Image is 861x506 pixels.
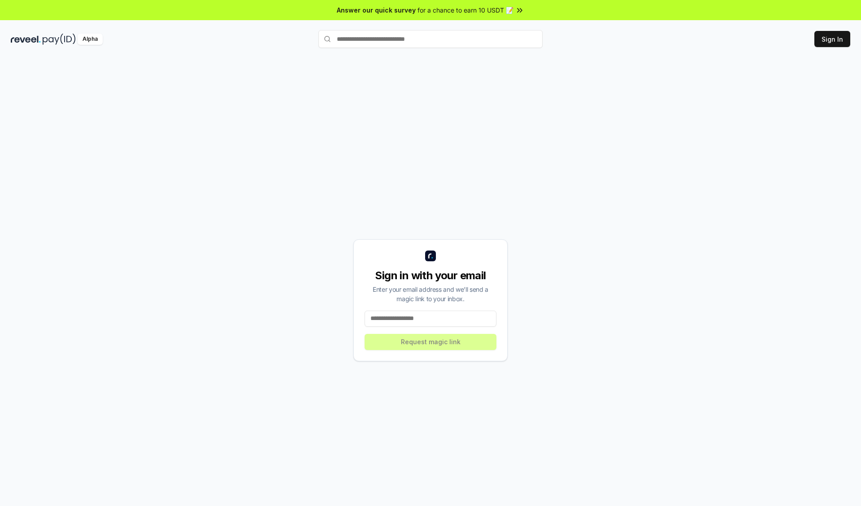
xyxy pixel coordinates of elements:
img: reveel_dark [11,34,41,45]
img: pay_id [43,34,76,45]
div: Enter your email address and we’ll send a magic link to your inbox. [365,285,496,303]
span: for a chance to earn 10 USDT 📝 [417,5,513,15]
span: Answer our quick survey [337,5,416,15]
img: logo_small [425,251,436,261]
div: Sign in with your email [365,268,496,283]
div: Alpha [78,34,103,45]
button: Sign In [814,31,850,47]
